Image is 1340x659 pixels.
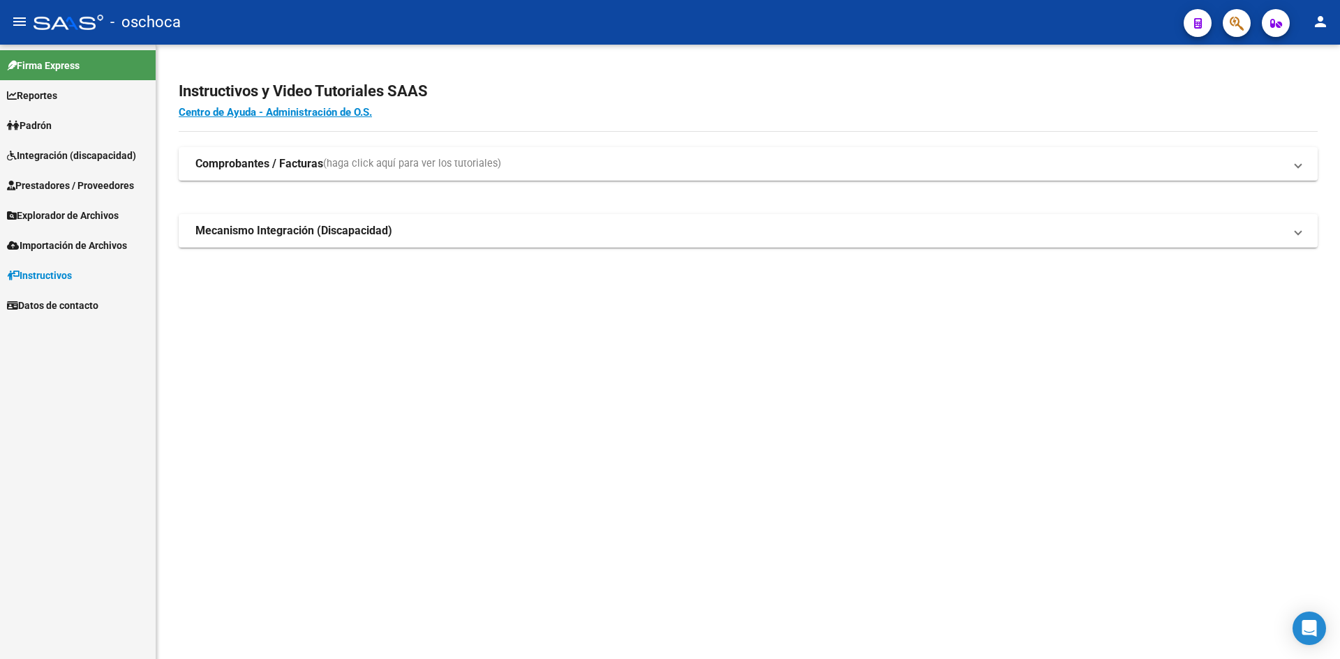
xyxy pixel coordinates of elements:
[7,268,72,283] span: Instructivos
[323,156,501,172] span: (haga click aquí para ver los tutoriales)
[179,106,372,119] a: Centro de Ayuda - Administración de O.S.
[179,214,1318,248] mat-expansion-panel-header: Mecanismo Integración (Discapacidad)
[7,148,136,163] span: Integración (discapacidad)
[7,58,80,73] span: Firma Express
[7,298,98,313] span: Datos de contacto
[7,178,134,193] span: Prestadores / Proveedores
[7,88,57,103] span: Reportes
[179,147,1318,181] mat-expansion-panel-header: Comprobantes / Facturas(haga click aquí para ver los tutoriales)
[7,238,127,253] span: Importación de Archivos
[7,118,52,133] span: Padrón
[195,156,323,172] strong: Comprobantes / Facturas
[110,7,181,38] span: - oschoca
[179,78,1318,105] h2: Instructivos y Video Tutoriales SAAS
[11,13,28,30] mat-icon: menu
[195,223,392,238] strong: Mecanismo Integración (Discapacidad)
[1312,13,1329,30] mat-icon: person
[7,208,119,223] span: Explorador de Archivos
[1293,612,1326,645] div: Open Intercom Messenger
